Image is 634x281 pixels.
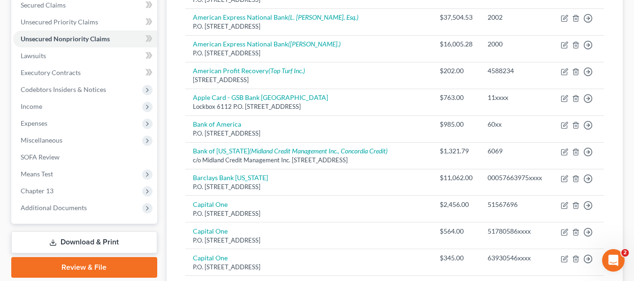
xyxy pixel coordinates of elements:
span: Additional Documents [21,204,87,212]
div: 11xxxx [488,93,546,102]
div: $345.00 [440,253,473,263]
a: Lawsuits [13,47,157,64]
div: $564.00 [440,227,473,236]
a: Capital One [193,200,228,208]
a: Download & Print [11,231,157,253]
a: Executory Contracts [13,64,157,81]
a: Review & File [11,257,157,278]
div: 63930546xxxx [488,253,546,263]
a: American Express National Bank(L. [PERSON_NAME], Esq.) [193,13,359,21]
span: SOFA Review [21,153,60,161]
div: 51567696 [488,200,546,209]
a: Bank of [US_STATE](Midland Credit Management Inc., Concordia Credit) [193,147,388,155]
div: P.O. [STREET_ADDRESS] [193,209,425,218]
a: Barclays Bank [US_STATE] [193,174,268,182]
i: (L. [PERSON_NAME], Esq.) [288,13,359,21]
div: P.O. [STREET_ADDRESS] [193,129,425,138]
span: Expenses [21,119,47,127]
span: Executory Contracts [21,68,81,76]
a: Apple Card - GSB Bank [GEOGRAPHIC_DATA] [193,93,328,101]
div: $985.00 [440,120,473,129]
div: c/o Midland Credit Management Inc. [STREET_ADDRESS] [193,156,425,165]
span: Unsecured Priority Claims [21,18,98,26]
div: $2,456.00 [440,200,473,209]
div: $11,062.00 [440,173,473,182]
span: 2 [621,249,629,257]
div: Lockbox 6112 P.O. [STREET_ADDRESS] [193,102,425,111]
span: Miscellaneous [21,136,62,144]
span: Lawsuits [21,52,46,60]
div: $37,504.53 [440,13,473,22]
div: 2000 [488,39,546,49]
i: (Top Turf Inc.) [268,67,305,75]
div: P.O. [STREET_ADDRESS] [193,236,425,245]
div: P.O. [STREET_ADDRESS] [193,182,425,191]
a: American Profit Recovery(Top Turf Inc.) [193,67,305,75]
div: P.O. [STREET_ADDRESS] [193,22,425,31]
div: 51780586xxxx [488,227,546,236]
div: $1,321.79 [440,146,473,156]
div: $202.00 [440,66,473,76]
span: Unsecured Nonpriority Claims [21,35,110,43]
div: $16,005.28 [440,39,473,49]
a: Unsecured Nonpriority Claims [13,30,157,47]
div: P.O. [STREET_ADDRESS] [193,263,425,272]
i: (Midland Credit Management Inc., Concordia Credit) [249,147,388,155]
a: American Express National Bank([PERSON_NAME].) [193,40,341,48]
div: P.O. [STREET_ADDRESS] [193,49,425,58]
span: Income [21,102,42,110]
a: SOFA Review [13,149,157,166]
div: 00057663975xxxx [488,173,546,182]
span: Means Test [21,170,53,178]
a: Bank of America [193,120,241,128]
span: Chapter 13 [21,187,53,195]
iframe: Intercom live chat [602,249,625,272]
div: 60xx [488,120,546,129]
i: ([PERSON_NAME].) [288,40,341,48]
div: [STREET_ADDRESS] [193,76,425,84]
a: Unsecured Priority Claims [13,14,157,30]
span: Codebtors Insiders & Notices [21,85,106,93]
a: Capital One [193,254,228,262]
a: Capital One [193,227,228,235]
div: 2002 [488,13,546,22]
span: Secured Claims [21,1,66,9]
div: $763.00 [440,93,473,102]
div: 6069 [488,146,546,156]
div: 4588234 [488,66,546,76]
